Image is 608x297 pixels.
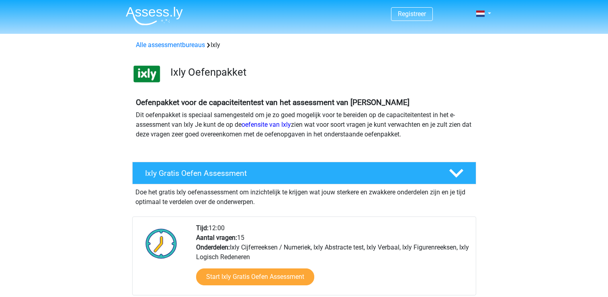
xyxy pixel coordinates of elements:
[129,162,479,184] a: Ixly Gratis Oefen Assessment
[136,98,409,107] b: Oefenpakket voor de capaciteitentest van het assessment van [PERSON_NAME]
[196,268,314,285] a: Start Ixly Gratis Oefen Assessment
[126,6,183,25] img: Assessly
[170,66,470,78] h3: Ixly Oefenpakket
[196,243,230,251] b: Onderdelen:
[132,184,476,207] div: Doe het gratis Ixly oefenassessment om inzichtelijk te krijgen wat jouw sterkere en zwakkere onde...
[196,234,237,241] b: Aantal vragen:
[190,223,475,295] div: 12:00 15 Ixly Cijferreeksen / Numeriek, Ixly Abstracte test, Ixly Verbaal, Ixly Figurenreeksen, I...
[141,223,182,264] img: Klok
[133,60,161,88] img: ixly.png
[196,224,209,232] b: Tijd:
[145,169,436,178] h4: Ixly Gratis Oefen Assessment
[136,41,205,49] a: Alle assessmentbureaus
[133,40,476,50] div: Ixly
[398,10,426,18] a: Registreer
[242,121,291,128] a: oefensite van Ixly
[136,110,473,139] p: Dit oefenpakket is speciaal samengesteld om je zo goed mogelijk voor te bereiden op de capaciteit...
